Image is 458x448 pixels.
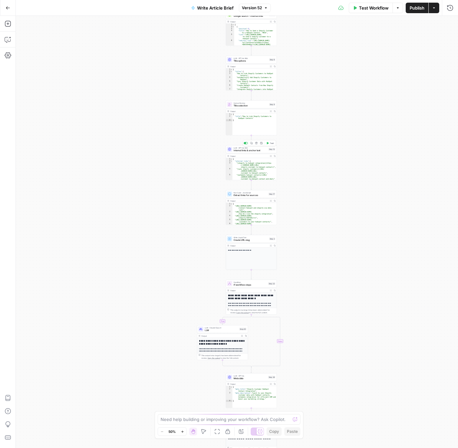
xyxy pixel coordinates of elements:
[234,14,267,18] span: Google search - internal links
[268,193,275,196] div: Step 17
[349,3,393,13] button: Test Workflow
[222,315,251,325] g: Edge from step_23 to step_25
[226,203,233,205] div: 1
[236,312,249,314] span: Copy the output
[230,69,232,70] span: Toggle code folding, rows 1 through 9
[230,309,275,314] div: This output is too large & has been abbreviated for review. to view the full content.
[226,70,233,72] div: 2
[208,357,220,359] span: Copy the output
[197,5,234,11] span: Write Article Brief
[201,354,246,359] div: This output is too large & has been abbreviated for review. to view the full content.
[268,282,275,285] div: Step 23
[226,56,277,91] div: LLM · GPT-4o MiniTitle optionsStep 6Output{ "titles":[ "How to Link Shopify Customers to HubSpot ...
[226,158,233,160] div: 1
[410,5,424,11] span: Publish
[251,315,280,368] g: Edge from step_23 to step_23-conditional-end
[226,211,233,215] div: 3
[232,26,234,28] span: Toggle code folding, rows 2 through 14
[234,194,267,197] span: Extract links for sources
[226,24,234,26] div: 1
[226,219,233,223] div: 5
[226,115,233,119] div: 2
[406,3,428,13] button: Publish
[226,160,233,162] div: 2
[230,160,232,162] span: Toggle code folding, rows 2 through 6
[287,429,298,434] span: Paste
[226,113,233,115] div: 1
[222,360,251,368] g: Edge from step_25 to step_23-conditional-end
[226,28,234,30] div: 3
[269,429,279,434] span: Copy
[226,373,277,408] div: LLM · GPT-4oMeta dataStep 39Output{ "meta_title":"Shopify Customer HubSpot Contact Integration", ...
[226,84,233,88] div: 6
[226,223,233,227] div: 6
[234,236,268,239] span: Write Liquid Text
[251,46,252,55] g: Edge from step_11 to step_6
[226,34,234,40] div: 5
[251,180,252,190] g: Edge from step_12 to step_17
[269,238,275,240] div: Step 2
[234,375,267,377] span: LLM · GPT-4o
[226,215,233,219] div: 4
[226,100,277,135] div: Human ReviewTitle selectionStep 9Output{ "title":"How to Link Shopify Customers to HubSpot Contac...
[230,386,232,388] span: Toggle code folding, rows 1 through 4
[226,88,233,92] div: 7
[251,270,252,279] g: Edge from step_2 to step_23
[284,427,300,436] button: Paste
[230,200,268,202] div: Output
[201,335,239,337] div: Output
[234,57,268,60] span: LLM · GPT-4o Mini
[226,30,234,34] div: 4
[234,102,268,104] span: Human Review
[226,400,233,402] div: 4
[251,91,252,100] g: Edge from step_6 to step_9
[239,328,246,331] div: Step 25
[269,103,275,106] div: Step 9
[230,158,232,160] span: Toggle code folding, rows 1 through 7
[234,283,267,287] span: If workflow steps
[234,191,267,194] span: Run Code · JavaScript
[230,20,268,23] div: Output
[234,238,268,242] span: Create URL slug
[205,329,238,332] span: LLM
[226,386,233,388] div: 1
[226,72,233,76] div: 3
[265,141,275,145] button: Test
[234,281,267,284] span: Condition
[226,145,277,180] div: LLM · GPT-4o MiniInternal links & anchor textStep 12TestOutput{ "internal_links":[ "[shopify to h...
[226,392,233,400] div: 3
[230,289,268,292] div: Output
[226,119,233,121] div: 3
[242,5,262,11] span: Version 52
[226,162,233,168] div: 3
[226,11,277,46] div: Google search - internal linksStep 11Output[ { "position":1, "title":"How to Send a Shopify Custo...
[230,65,268,68] div: Output
[226,205,233,211] div: 2
[230,244,268,247] div: Output
[226,190,277,225] div: Run Code · JavaScriptExtract links for sourcesStep 17Output[ "[URL][DOMAIN_NAME] /connect-hubspot...
[251,135,252,145] g: Edge from step_9 to step_12
[226,69,233,70] div: 1
[232,24,234,26] span: Toggle code folding, rows 1 through 158
[269,58,275,61] div: Step 6
[187,3,238,13] button: Write Article Brief
[226,26,234,28] div: 2
[251,225,252,235] g: Edge from step_17 to step_2
[230,70,232,72] span: Toggle code folding, rows 2 through 8
[234,147,267,149] span: LLM · GPT-4o Mini
[226,40,234,53] div: 6
[226,168,233,174] div: 4
[226,76,233,80] div: 4
[251,367,252,373] g: Edge from step_23-conditional-end to step_39
[268,148,275,151] div: Step 12
[234,377,267,380] span: Meta data
[168,429,176,434] span: 50%
[267,427,282,436] button: Copy
[226,180,233,182] div: 6
[230,203,232,205] span: Toggle code folding, rows 1 through 7
[226,80,233,84] div: 5
[234,104,268,107] span: Title selection
[226,174,233,180] div: 5
[230,113,232,115] span: Toggle code folding, rows 1 through 3
[234,59,268,63] span: Title options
